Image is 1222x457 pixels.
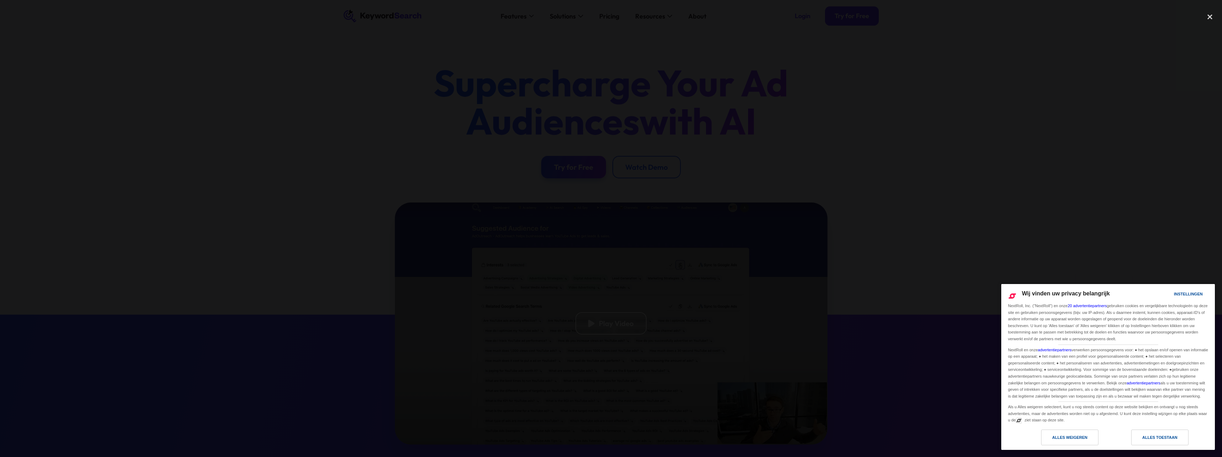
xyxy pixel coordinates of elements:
[1038,348,1072,352] a: advertentiepartners
[1174,290,1203,298] div: Instellingen
[1007,402,1210,424] div: Als u Alles weigeren selecteert, kunt u nog steeds content op deze website bekijken en ontvangt u...
[1198,9,1222,25] div: close lightbox
[1007,302,1210,343] div: NextRoll, Inc. ("NextRoll") en onze gebruiken cookies en vergelijkbare technologieën op deze site...
[1127,381,1160,385] a: advertentiepartners
[1007,345,1210,400] div: NextRoll en onze verwerken persoonsgegevens voor: ● het opslaan en/of openen van informatie op ee...
[1067,304,1107,308] a: 20 advertentiepartners
[444,134,778,322] iframe: Vimeo embed
[1022,290,1110,296] span: Wij vinden uw privacy belangrijk
[1052,434,1087,441] div: Alles weigeren
[1142,434,1177,441] div: Alles toestaan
